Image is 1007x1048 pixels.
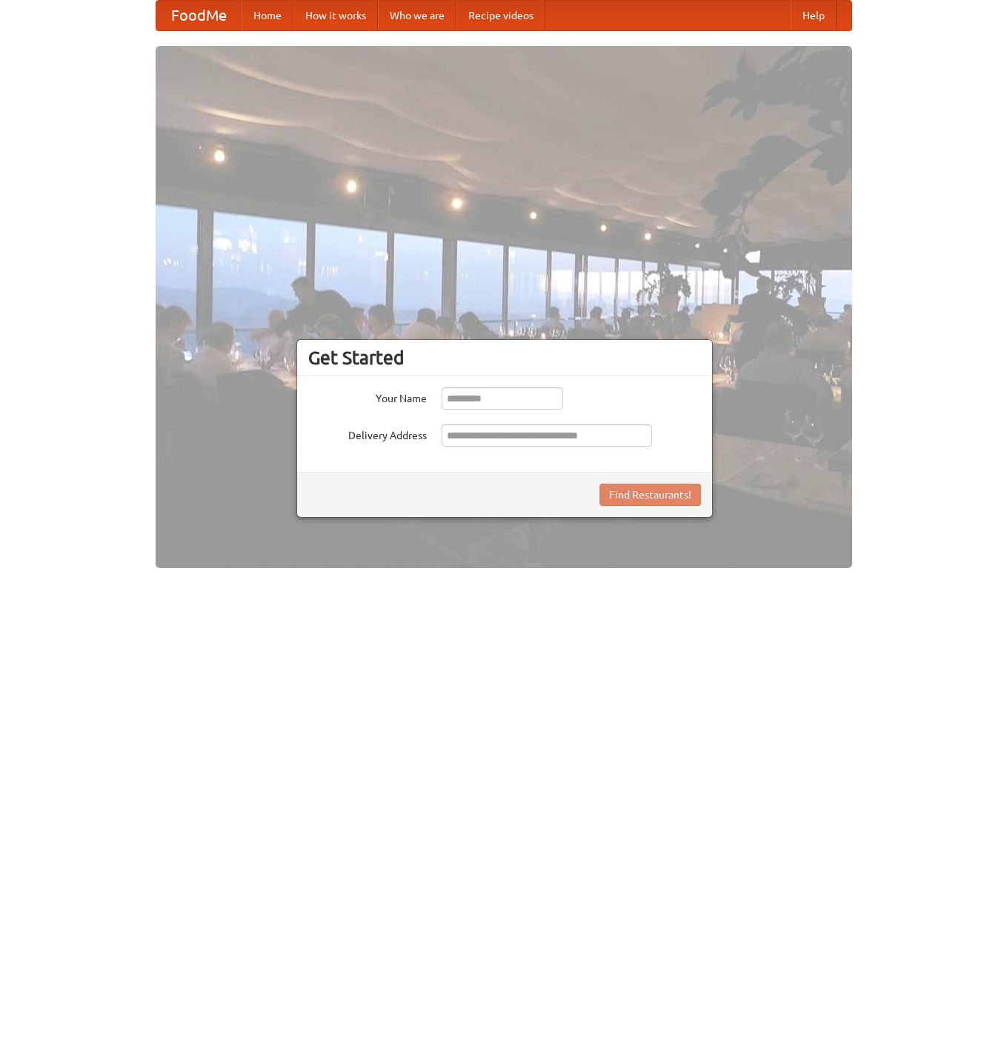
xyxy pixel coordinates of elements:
[599,484,701,506] button: Find Restaurants!
[308,424,427,443] label: Delivery Address
[456,1,545,30] a: Recipe videos
[791,1,837,30] a: Help
[293,1,378,30] a: How it works
[378,1,456,30] a: Who we are
[242,1,293,30] a: Home
[156,1,242,30] a: FoodMe
[308,387,427,406] label: Your Name
[308,347,701,369] h3: Get Started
